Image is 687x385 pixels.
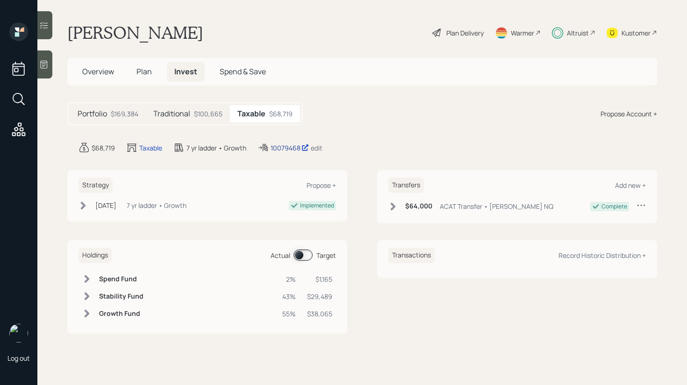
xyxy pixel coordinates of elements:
[99,292,143,300] h6: Stability Fund
[99,310,143,318] h6: Growth Fund
[511,28,534,38] div: Warmer
[136,66,152,77] span: Plan
[7,354,30,363] div: Log out
[92,143,115,153] div: $68,719
[79,248,112,263] h6: Holdings
[282,292,296,301] div: 43%
[237,109,265,118] h5: Taxable
[307,292,332,301] div: $29,489
[220,66,266,77] span: Spend & Save
[388,178,424,193] h6: Transfers
[95,200,116,210] div: [DATE]
[300,201,334,210] div: Implemented
[388,248,435,263] h6: Transactions
[307,181,336,190] div: Propose +
[316,250,336,260] div: Target
[282,274,296,284] div: 2%
[307,309,332,319] div: $38,065
[153,109,190,118] h5: Traditional
[79,178,113,193] h6: Strategy
[311,143,322,152] div: edit
[111,109,138,119] div: $169,384
[139,143,162,153] div: Taxable
[282,309,296,319] div: 55%
[601,109,657,119] div: Propose Account +
[271,143,309,153] div: 10079468
[622,28,651,38] div: Kustomer
[271,250,290,260] div: Actual
[67,22,203,43] h1: [PERSON_NAME]
[446,28,484,38] div: Plan Delivery
[567,28,589,38] div: Altruist
[269,109,293,119] div: $68,719
[405,202,432,210] h6: $64,000
[307,274,332,284] div: $1,165
[78,109,107,118] h5: Portfolio
[99,275,143,283] h6: Spend Fund
[601,202,627,211] div: Complete
[174,66,197,77] span: Invest
[9,324,28,342] img: retirable_logo.png
[440,201,553,211] div: ACAT Transfer • [PERSON_NAME] NQ
[558,251,646,260] div: Record Historic Distribution +
[615,181,646,190] div: Add new +
[82,66,114,77] span: Overview
[186,143,246,153] div: 7 yr ladder • Growth
[127,200,186,210] div: 7 yr ladder • Growth
[194,109,222,119] div: $100,665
